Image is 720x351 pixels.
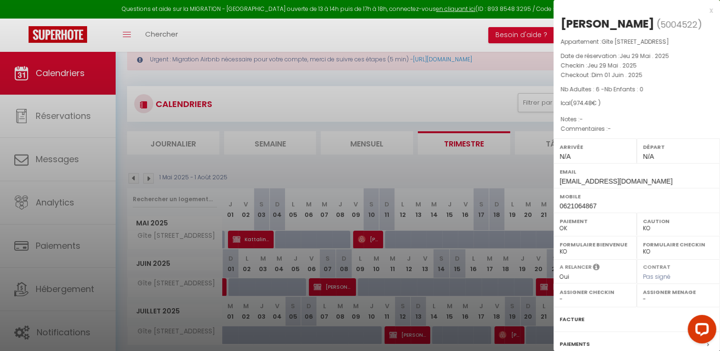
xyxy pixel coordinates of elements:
[561,99,713,108] div: Ical
[560,142,631,152] label: Arrivée
[573,99,592,107] span: 974.48
[560,314,584,324] label: Facture
[561,16,654,31] div: [PERSON_NAME]
[643,240,714,249] label: Formulaire Checkin
[680,311,720,351] iframe: LiveChat chat widget
[553,5,713,16] div: x
[560,263,592,271] label: A relancer
[643,153,654,160] span: N/A
[561,85,643,93] span: Nb Adultes : 6 -
[561,37,713,47] p: Appartement :
[643,216,714,226] label: Caution
[560,167,714,176] label: Email
[608,125,611,133] span: -
[661,19,698,30] span: 5004522
[561,61,713,70] p: Checkin :
[560,177,672,185] span: [EMAIL_ADDRESS][DOMAIN_NAME]
[561,115,713,124] p: Notes :
[560,153,571,160] span: N/A
[643,263,671,269] label: Contrat
[561,70,713,80] p: Checkout :
[560,240,631,249] label: Formulaire Bienvenue
[560,216,631,226] label: Paiement
[571,99,601,107] span: ( € )
[643,287,714,297] label: Assigner Menage
[560,192,714,201] label: Mobile
[593,263,600,273] i: Sélectionner OUI si vous souhaiter envoyer les séquences de messages post-checkout
[592,71,642,79] span: Dim 01 Juin . 2025
[561,124,713,134] p: Commentaires :
[620,52,669,60] span: Jeu 29 Mai . 2025
[560,339,590,349] label: Paiements
[580,115,583,123] span: -
[561,51,713,61] p: Date de réservation :
[560,287,631,297] label: Assigner Checkin
[604,85,643,93] span: Nb Enfants : 0
[657,18,702,31] span: ( )
[643,273,671,281] span: Pas signé
[643,142,714,152] label: Départ
[602,38,669,46] span: Gîte [STREET_ADDRESS]
[587,61,637,69] span: Jeu 29 Mai . 2025
[560,202,597,210] span: 0621064867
